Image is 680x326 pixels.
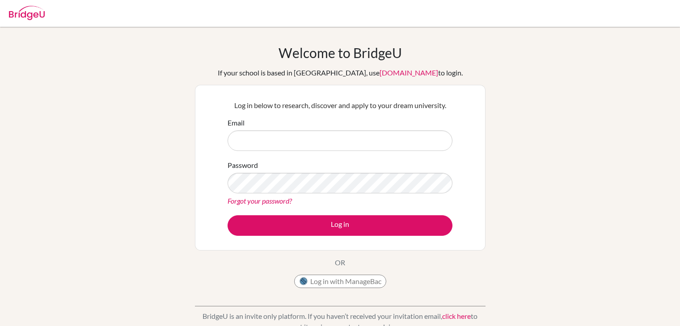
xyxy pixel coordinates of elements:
a: [DOMAIN_NAME] [380,68,438,77]
div: If your school is based in [GEOGRAPHIC_DATA], use to login. [218,67,463,78]
p: OR [335,257,345,268]
button: Log in with ManageBac [294,275,386,288]
img: Bridge-U [9,6,45,20]
a: Forgot your password? [228,196,292,205]
label: Password [228,160,258,171]
a: click here [442,312,471,320]
h1: Welcome to BridgeU [279,45,402,61]
p: Log in below to research, discover and apply to your dream university. [228,100,452,111]
label: Email [228,117,245,128]
button: Log in [228,215,452,236]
